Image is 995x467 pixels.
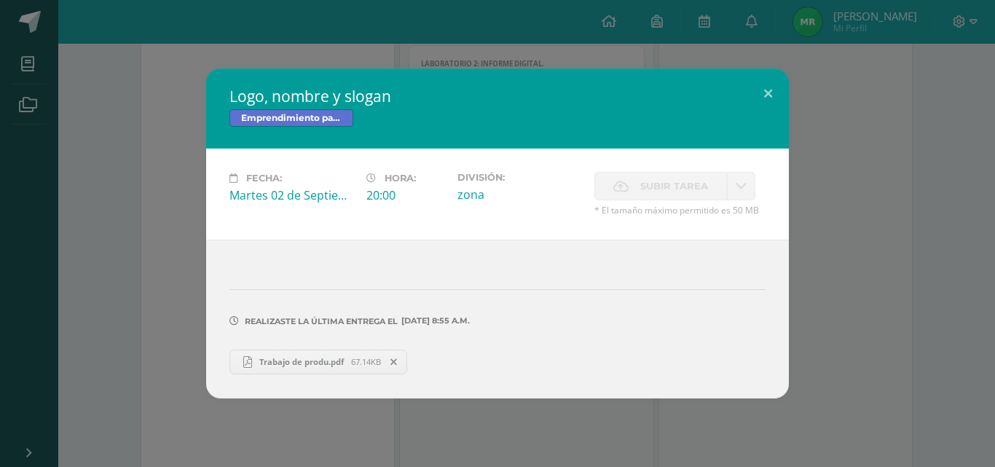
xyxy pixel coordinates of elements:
span: * El tamaño máximo permitido es 50 MB [594,204,766,216]
span: Trabajo de produ.pdf [252,356,351,367]
span: Subir tarea [640,173,708,200]
button: Close (Esc) [747,68,789,118]
a: La fecha de entrega ha expirado [727,172,755,200]
label: División: [457,172,583,183]
div: 20:00 [366,187,446,203]
span: Realizaste la última entrega el [245,316,398,326]
span: Fecha: [246,173,282,184]
span: Emprendimiento para la Productividad [229,109,353,127]
span: Remover entrega [382,354,406,370]
div: Martes 02 de Septiembre [229,187,355,203]
h2: Logo, nombre y slogan [229,86,766,106]
div: zona [457,187,583,203]
a: Trabajo de produ.pdf 67.14KB [229,350,407,374]
label: La fecha de entrega ha expirado [594,172,727,200]
span: 67.14KB [351,356,381,367]
span: Hora: [385,173,416,184]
